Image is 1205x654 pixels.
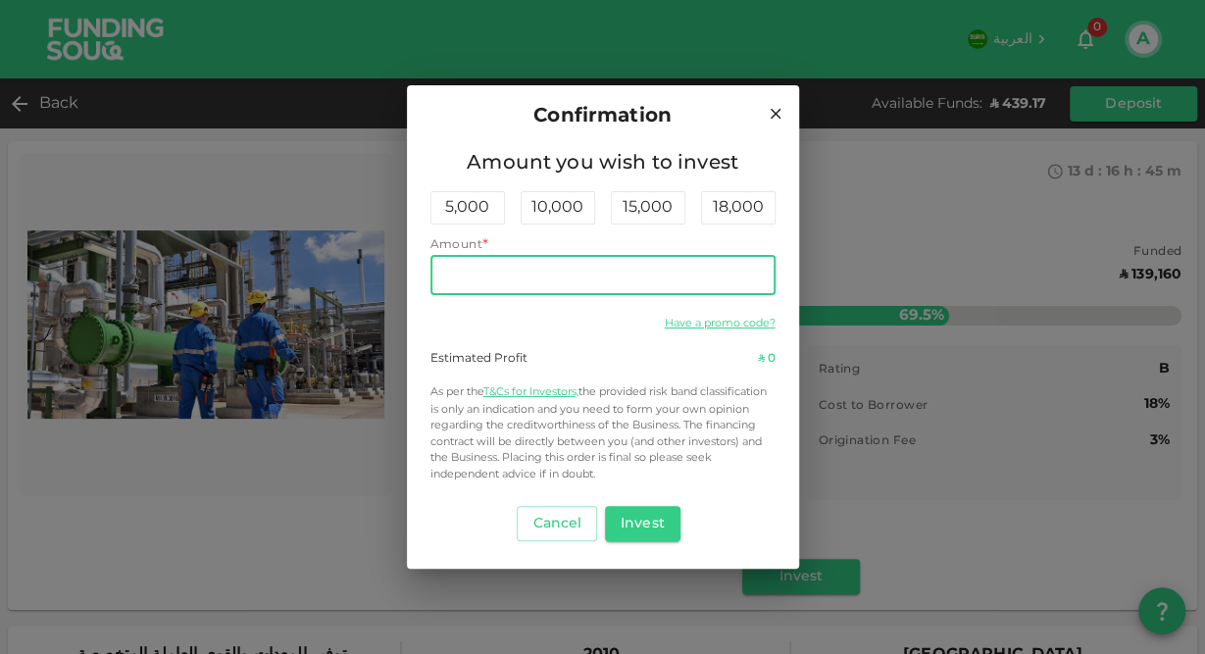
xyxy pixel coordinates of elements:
button: Invest [605,506,680,541]
span: Confirmation [533,101,672,132]
div: 18,000 [701,191,776,225]
span: Amount [430,239,482,251]
span: As per the [430,387,483,397]
div: 15,000 [611,191,685,225]
span: Amount you wish to invest [430,148,776,179]
div: 10,000 [521,191,595,225]
input: amount [430,256,776,295]
p: the provided risk band classification is only an indication and you need to form your own opinion... [430,383,776,483]
a: Have a promo code? [665,319,776,328]
button: Cancel [517,506,597,541]
div: 0 [758,350,776,368]
span: ʢ [758,353,765,365]
a: T&Cs for Investors, [483,387,578,397]
div: 5,000 [430,191,505,225]
div: Estimated Profit [430,350,527,368]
